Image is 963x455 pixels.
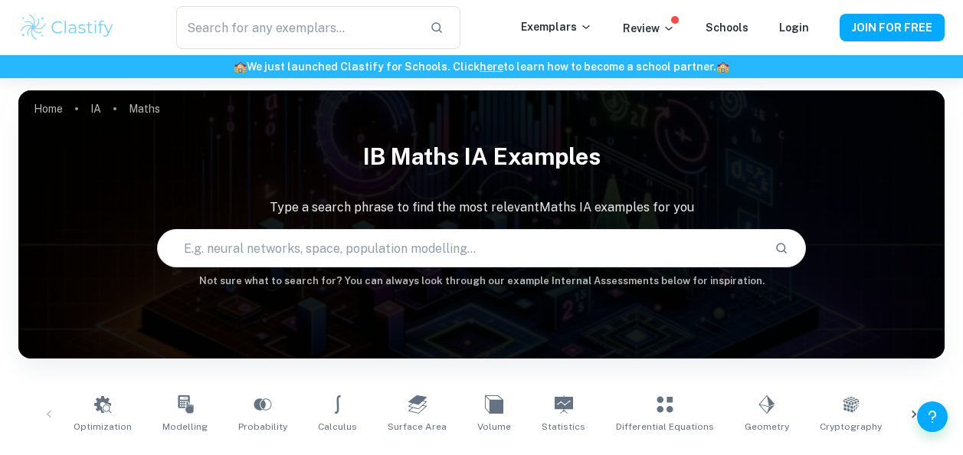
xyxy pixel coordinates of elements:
[238,420,287,434] span: Probability
[158,227,762,270] input: E.g. neural networks, space, population modelling...
[477,420,511,434] span: Volume
[18,273,945,289] h6: Not sure what to search for? You can always look through our example Internal Assessments below f...
[3,58,960,75] h6: We just launched Clastify for Schools. Click to learn how to become a school partner.
[917,401,948,432] button: Help and Feedback
[706,21,748,34] a: Schools
[90,98,101,119] a: IA
[768,235,794,261] button: Search
[18,133,945,180] h1: IB Maths IA examples
[129,100,160,117] p: Maths
[18,198,945,217] p: Type a search phrase to find the most relevant Maths IA examples for you
[820,420,882,434] span: Cryptography
[616,420,714,434] span: Differential Equations
[34,98,63,119] a: Home
[318,420,357,434] span: Calculus
[521,18,592,35] p: Exemplars
[623,20,675,37] p: Review
[542,420,585,434] span: Statistics
[234,61,247,73] span: 🏫
[745,420,789,434] span: Geometry
[176,6,417,49] input: Search for any exemplars...
[74,420,132,434] span: Optimization
[779,21,809,34] a: Login
[162,420,208,434] span: Modelling
[388,420,447,434] span: Surface Area
[716,61,729,73] span: 🏫
[840,14,945,41] button: JOIN FOR FREE
[480,61,503,73] a: here
[18,12,116,43] img: Clastify logo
